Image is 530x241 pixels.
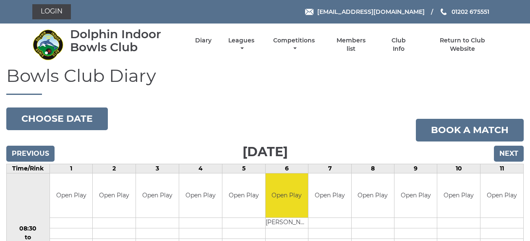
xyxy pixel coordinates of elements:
img: Dolphin Indoor Bowls Club [32,29,64,60]
a: Book a match [416,119,524,141]
a: Members list [332,37,370,53]
input: Next [494,146,524,162]
td: Open Play [93,173,136,217]
td: 2 [93,164,136,173]
td: 7 [308,164,352,173]
td: Open Play [394,173,437,217]
div: Dolphin Indoor Bowls Club [70,28,180,54]
a: Diary [195,37,211,45]
a: Club Info [385,37,413,53]
td: Open Play [480,173,523,217]
a: Login [32,4,71,19]
td: 6 [265,164,308,173]
td: 1 [50,164,93,173]
td: Open Play [266,173,308,217]
img: Email [305,9,313,15]
td: 4 [179,164,222,173]
td: 5 [222,164,265,173]
img: Phone us [441,8,446,15]
td: 10 [437,164,480,173]
a: Competitions [272,37,317,53]
td: Open Play [352,173,394,217]
button: Choose date [6,107,108,130]
a: Leagues [226,37,256,53]
td: Open Play [136,173,179,217]
a: Email [EMAIL_ADDRESS][DOMAIN_NAME] [305,7,425,16]
td: [PERSON_NAME] [266,217,308,228]
td: Open Play [179,173,222,217]
span: [EMAIL_ADDRESS][DOMAIN_NAME] [317,8,425,16]
td: Open Play [308,173,351,217]
td: 3 [136,164,179,173]
a: Return to Club Website [427,37,498,53]
td: 11 [480,164,524,173]
td: Open Play [222,173,265,217]
span: 01202 675551 [452,8,489,16]
td: 9 [394,164,437,173]
td: Time/Rink [7,164,50,173]
input: Previous [6,146,55,162]
h1: Bowls Club Diary [6,66,524,95]
td: Open Play [437,173,480,217]
td: Open Play [50,173,93,217]
a: Phone us 01202 675551 [439,7,489,16]
td: 8 [352,164,394,173]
